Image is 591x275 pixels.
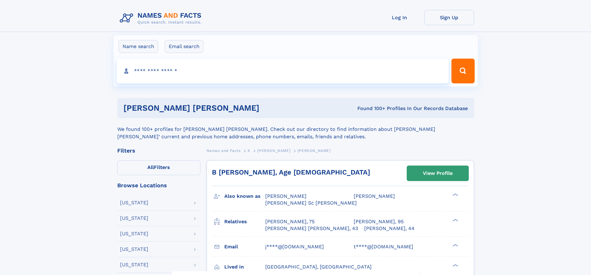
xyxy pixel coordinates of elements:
h3: Also known as [224,191,265,202]
a: [PERSON_NAME] [257,147,290,154]
a: [PERSON_NAME], 44 [364,225,414,232]
span: [PERSON_NAME] [298,149,331,153]
label: Name search [119,40,158,53]
input: search input [117,59,449,83]
a: K [248,147,250,154]
a: [PERSON_NAME], 75 [265,218,315,225]
span: [PERSON_NAME] Sc [PERSON_NAME] [265,200,357,206]
a: B [PERSON_NAME], Age [DEMOGRAPHIC_DATA] [212,168,370,176]
div: [US_STATE] [120,216,148,221]
a: Sign Up [424,10,474,25]
a: [PERSON_NAME] [PERSON_NAME], 43 [265,225,358,232]
div: Browse Locations [117,183,200,188]
div: Filters [117,148,200,153]
span: [PERSON_NAME] [265,193,307,199]
span: K [248,149,250,153]
button: Search Button [451,59,474,83]
div: [US_STATE] [120,247,148,252]
h3: Lived in [224,262,265,272]
label: Email search [165,40,204,53]
div: ❯ [451,218,459,222]
a: Log In [375,10,424,25]
div: ❯ [451,243,459,247]
div: ❯ [451,263,459,267]
a: Names and Facts [207,147,241,154]
h3: Email [224,242,265,252]
span: [GEOGRAPHIC_DATA], [GEOGRAPHIC_DATA] [265,264,372,270]
h1: [PERSON_NAME] [PERSON_NAME] [123,104,308,112]
div: ❯ [451,193,459,197]
img: Logo Names and Facts [117,10,207,27]
div: We found 100+ profiles for [PERSON_NAME] [PERSON_NAME]. Check out our directory to find informati... [117,118,474,140]
span: All [147,164,154,170]
h3: Relatives [224,216,265,227]
div: [US_STATE] [120,200,148,205]
div: Found 100+ Profiles In Our Records Database [308,105,468,112]
label: Filters [117,160,200,175]
span: [PERSON_NAME] [257,149,290,153]
a: [PERSON_NAME], 95 [354,218,404,225]
div: [US_STATE] [120,231,148,236]
a: View Profile [407,166,468,181]
div: View Profile [423,166,453,180]
div: [US_STATE] [120,262,148,267]
span: [PERSON_NAME] [354,193,395,199]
